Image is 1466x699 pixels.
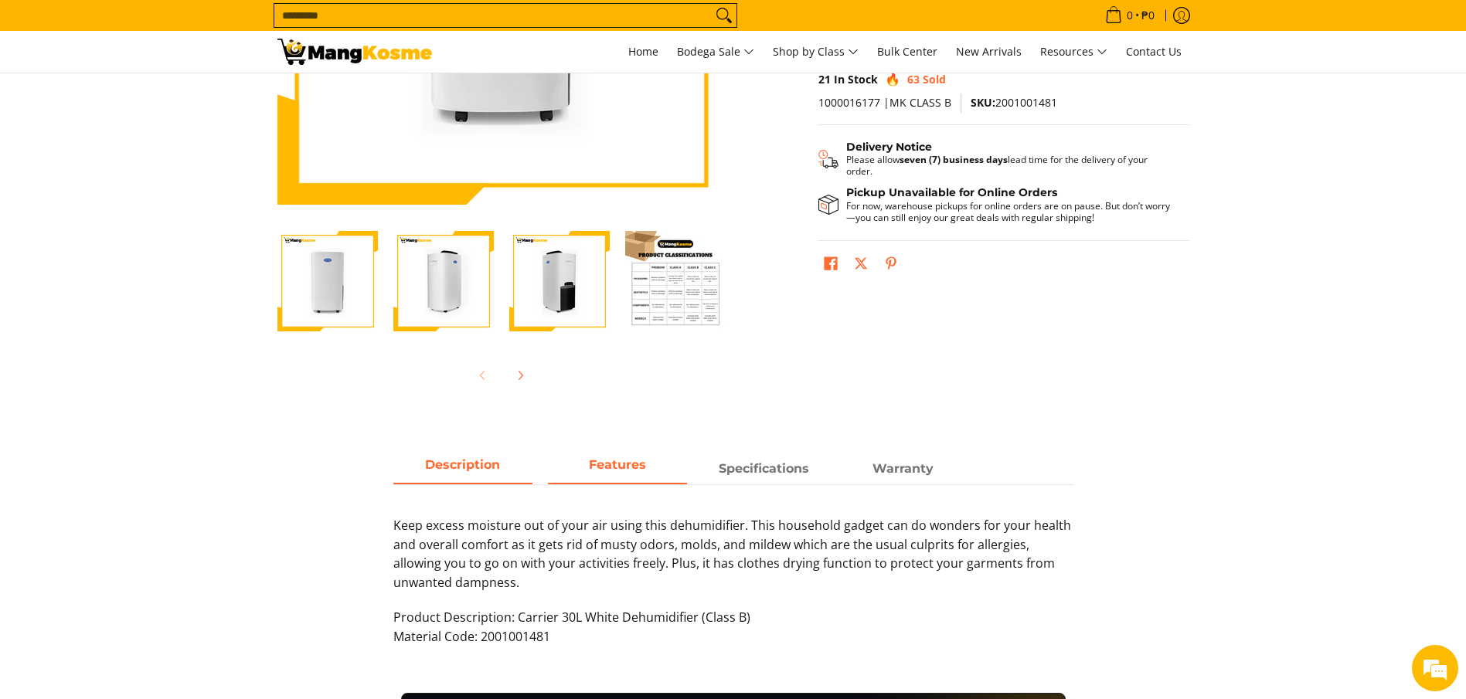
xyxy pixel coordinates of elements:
[1100,7,1159,24] span: •
[880,253,902,279] a: Pin on Pinterest
[948,31,1029,73] a: New Arrivals
[834,455,973,484] a: Description 3
[869,31,945,73] a: Bulk Center
[80,87,260,107] div: Chat with us now
[923,72,946,87] span: Sold
[956,44,1022,59] span: New Arrivals
[548,455,687,484] a: Description 1
[669,31,762,73] a: Bodega Sale
[846,185,1057,199] strong: Pickup Unavailable for Online Orders
[393,231,494,331] img: Carrier 30L White Dehumidifier (Class B)-2
[773,42,859,62] span: Shop by Class
[695,455,834,484] a: Description 2
[277,231,378,331] img: Carrier 30L White Dehumidifier (Class B)-1
[1139,10,1157,21] span: ₱0
[1032,31,1115,73] a: Resources
[393,517,1071,591] span: Keep excess moisture out of your air using this dehumidifier. This household gadget can do wonder...
[846,154,1174,177] p: Please allow lead time for the delivery of your order.
[820,253,842,279] a: Share on Facebook
[971,95,1057,110] span: 2001001481
[971,95,995,110] span: SKU:
[900,153,1008,166] strong: seven (7) business days
[834,72,878,87] span: In Stock
[393,455,532,483] span: Description
[850,253,872,279] a: Post on X
[509,231,610,331] img: Carrier 30L White Dehumidifier (Class B)-3
[393,484,1073,662] div: Description
[447,31,1189,73] nav: Main Menu
[503,358,537,392] button: Next
[712,4,736,27] button: Search
[621,31,666,73] a: Home
[765,31,866,73] a: Shop by Class
[872,461,934,476] strong: Warranty
[253,8,291,45] div: Minimize live chat window
[1124,10,1135,21] span: 0
[907,72,920,87] span: 63
[846,140,932,154] strong: Delivery Notice
[1118,31,1189,73] a: Contact Us
[818,95,951,110] span: 1000016177 |MK CLASS B
[877,44,937,59] span: Bulk Center
[677,42,754,62] span: Bodega Sale
[8,422,294,476] textarea: Type your message and hit 'Enter'
[90,195,213,351] span: We're online!
[393,455,532,484] a: Description
[393,609,750,645] span: Product Description: Carrier 30L White Dehumidifier (Class B) Material Code: 2001001481
[589,457,646,472] strong: Features
[625,231,726,331] img: Carrier 30L White Dehumidifier (Class B)-4
[628,44,658,59] span: Home
[818,141,1174,178] button: Shipping & Delivery
[818,72,831,87] span: 21
[1040,42,1107,62] span: Resources
[277,39,432,65] img: Carrier 30-Liter Dehumidifier - White (Class B) l Mang Kosme
[1126,44,1182,59] span: Contact Us
[719,461,809,476] strong: Specifications
[846,200,1174,223] p: For now, warehouse pickups for online orders are on pause. But don’t worry—you can still enjoy ou...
